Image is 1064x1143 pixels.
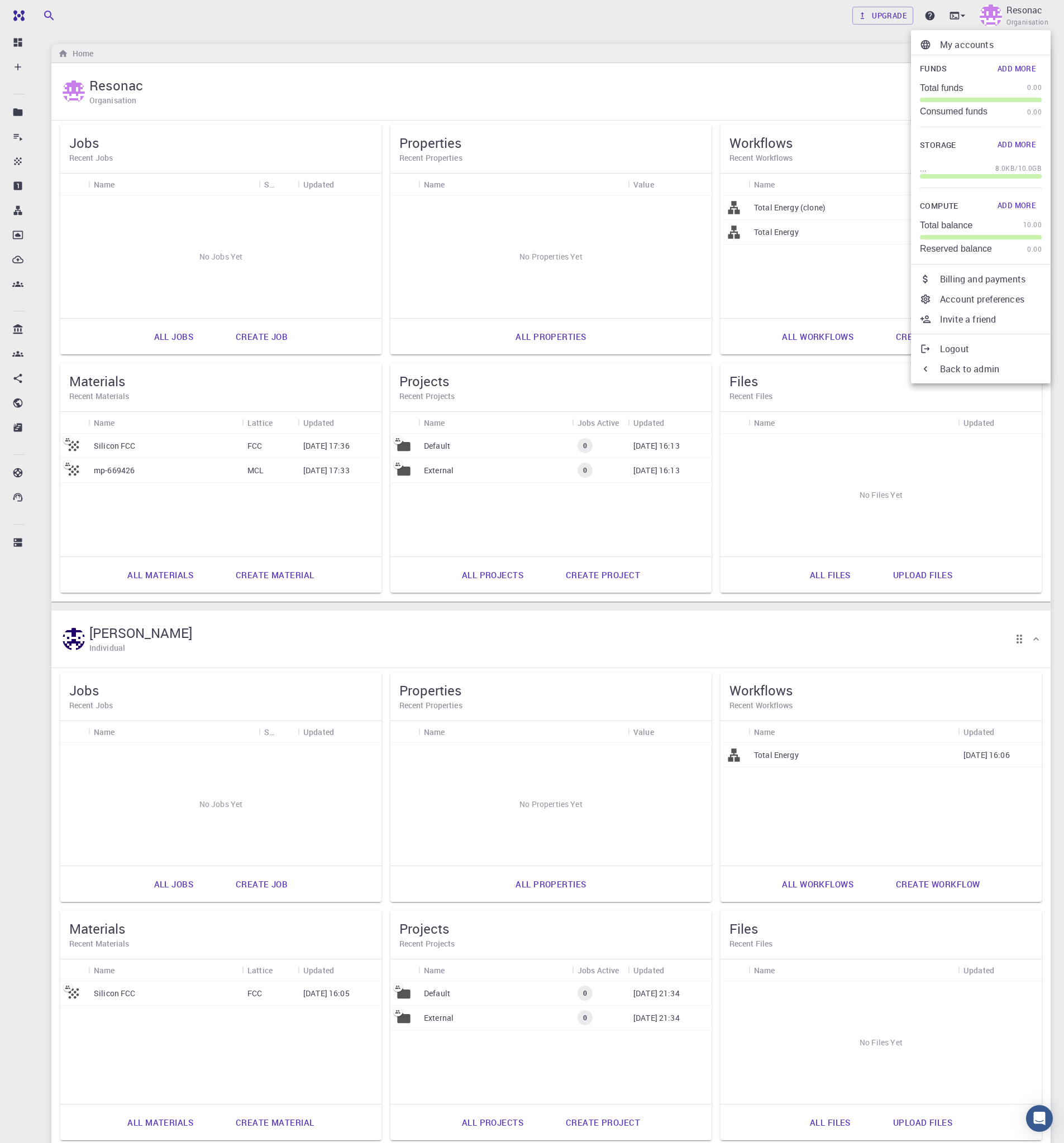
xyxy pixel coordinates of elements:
button: Add More [992,136,1042,154]
span: 8.0KB [995,163,1015,174]
p: Invite a friend [940,313,1042,326]
span: Funds [920,62,947,76]
p: Total balance [920,220,972,230]
p: Logout [940,342,1042,356]
span: Compute [920,199,958,213]
div: Open Intercom Messenger [1026,1105,1053,1132]
span: 10.00 [1023,219,1042,230]
p: Billing and payments [940,272,1042,286]
a: Logout [911,339,1051,359]
p: ... [920,163,927,174]
span: 0.00 [1027,244,1042,255]
span: 0.00 [1027,82,1042,93]
span: 0.00 [1027,107,1042,118]
p: Consumed funds [920,107,987,117]
a: Account preferences [911,289,1051,309]
p: Reserved balance [920,244,992,254]
button: Add More [992,60,1042,78]
a: My accounts [911,35,1051,55]
span: 10.0GB [1018,163,1042,174]
p: My accounts [940,38,1042,51]
p: Total funds [920,83,963,93]
p: Back to admin [940,362,1042,376]
span: Support [23,8,64,18]
span: / [1015,163,1018,174]
p: Account preferences [940,292,1042,306]
span: Storage [920,138,956,152]
button: Add More [992,197,1042,215]
a: Billing and payments [911,269,1051,289]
